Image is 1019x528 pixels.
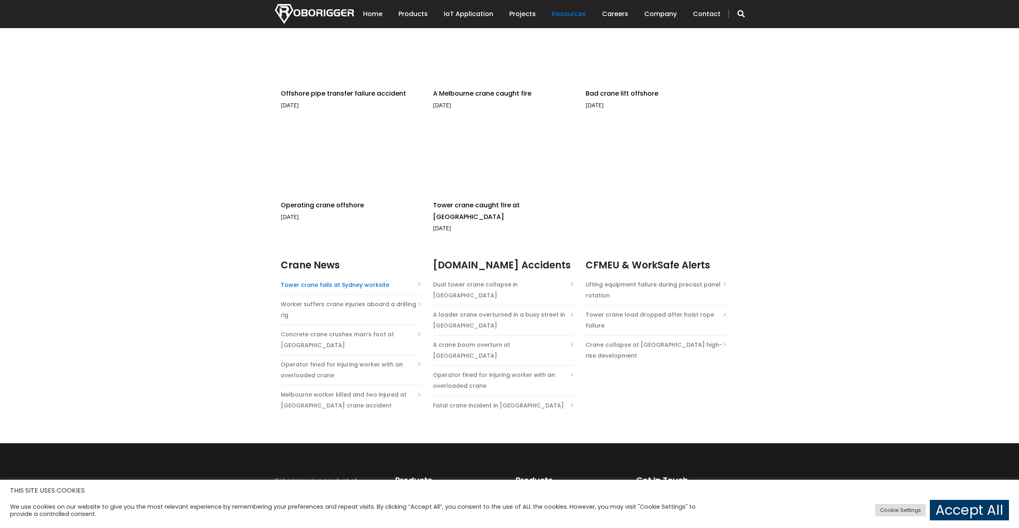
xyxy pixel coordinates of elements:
img: Nortech [275,4,354,24]
a: Home [363,2,382,27]
iframe: YouTube video player [433,3,578,84]
a: Company [644,2,677,27]
a: Accept All [930,500,1009,520]
a: Cookie Settings [875,504,926,516]
iframe: YouTube video player [433,115,578,196]
p: Tower crane caught fire at [GEOGRAPHIC_DATA] [433,200,574,234]
a: Crane collapse at [GEOGRAPHIC_DATA] high-rise development [586,340,726,361]
a: Resources [552,2,586,27]
a: Concrete crane crushes man’s foot at [GEOGRAPHIC_DATA] [281,329,421,351]
a: Operator fined for injuring worker with an overloaded crane [433,370,574,391]
a: Careers [602,2,628,27]
a: IoT Application [444,2,493,27]
a: Worker suffers crane injuries aboard a drilling rig [281,299,421,321]
a: Fatal crane incident in [GEOGRAPHIC_DATA] [433,400,564,411]
a: A crane boom overturn at [GEOGRAPHIC_DATA] [433,340,574,361]
p: Offshore pipe transfer failure accident [281,88,421,111]
iframe: YouTube video player [281,3,425,84]
a: Lifting equipment failure during precast panel rotation [586,279,726,301]
a: Tower crane fails at Sydney worksite [281,280,389,291]
a: Operator fined for injuring worker with an overloaded crane [281,359,421,381]
h2: Get In Touch [636,475,688,485]
a: Products [398,2,428,27]
h2: [DOMAIN_NAME] Accidents [433,258,574,272]
p: Operating crane offshore [281,200,421,223]
iframe: YouTube video player [281,115,425,196]
span: [DATE] [586,101,604,109]
a: A loader crane overturned in a busy street in [GEOGRAPHIC_DATA] [433,309,574,331]
a: Dual tower crane collapse in [GEOGRAPHIC_DATA] [433,279,574,301]
a: Tower crane load dropped after hoist rope failure [586,309,726,331]
h5: THIS SITE USES COOKIES [10,485,1009,496]
span: [DATE] [281,101,299,109]
a: Contact [693,2,721,27]
span: [DATE] [433,101,451,109]
p: A Melbourne crane caught fire [433,88,574,111]
h2: Crane News [281,258,421,272]
span: [DATE] [281,213,299,221]
p: Bad crane lift offshore [586,88,726,111]
h2: CFMEU & WorkSafe Alerts [586,258,726,272]
h2: Products [395,475,432,485]
div: We use cookies on our website to give you the most relevant experience by remembering your prefer... [10,503,709,518]
iframe: YouTube video player [586,3,730,84]
span: [DATE] [433,224,451,232]
a: Melbourne worker killed and two injured at [GEOGRAPHIC_DATA] crane accident [281,389,421,411]
a: Projects [509,2,536,27]
h2: Products [516,475,553,485]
